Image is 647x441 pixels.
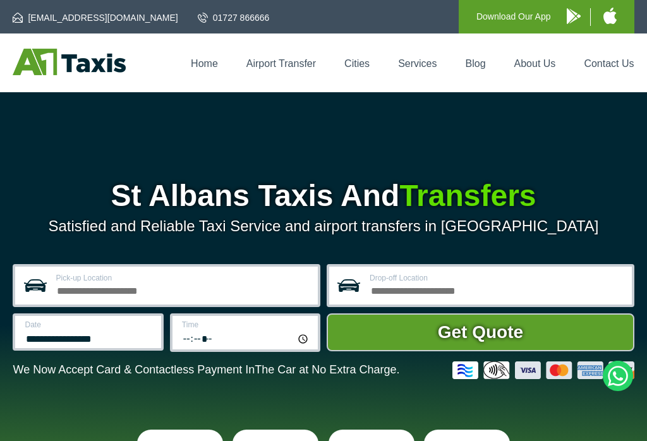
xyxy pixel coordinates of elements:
[567,8,581,24] img: A1 Taxis Android App
[476,9,551,25] p: Download Our App
[25,321,153,329] label: Date
[603,8,617,24] img: A1 Taxis iPhone App
[399,179,536,212] span: Transfers
[344,58,370,69] a: Cities
[327,313,634,351] button: Get Quote
[452,361,634,379] img: Credit And Debit Cards
[398,58,437,69] a: Services
[370,274,624,282] label: Drop-off Location
[246,58,316,69] a: Airport Transfer
[466,58,486,69] a: Blog
[13,217,634,235] p: Satisfied and Reliable Taxi Service and airport transfers in [GEOGRAPHIC_DATA]
[584,58,634,69] a: Contact Us
[198,11,270,24] a: 01727 866666
[182,321,310,329] label: Time
[514,58,556,69] a: About Us
[13,11,178,24] a: [EMAIL_ADDRESS][DOMAIN_NAME]
[13,181,634,211] h1: St Albans Taxis And
[255,363,399,376] span: The Car at No Extra Charge.
[13,363,399,377] p: We Now Accept Card & Contactless Payment In
[191,58,218,69] a: Home
[474,413,641,441] iframe: chat widget
[13,49,126,75] img: A1 Taxis St Albans LTD
[56,274,310,282] label: Pick-up Location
